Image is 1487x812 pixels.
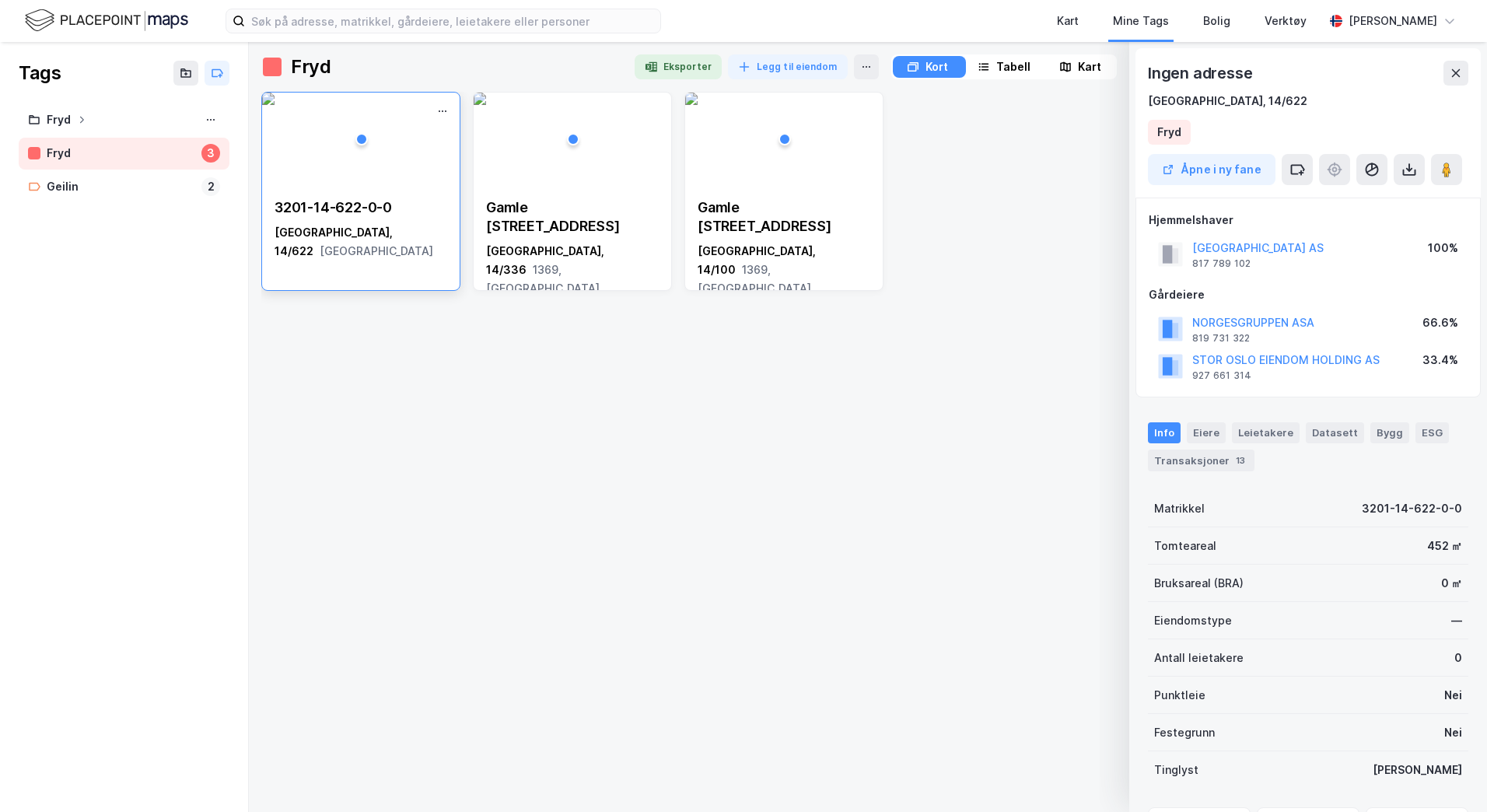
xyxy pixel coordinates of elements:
[474,93,486,105] img: 256x120
[1370,422,1409,443] div: Bygg
[1154,686,1205,705] div: Punktleie
[728,54,848,79] button: Legg til eiendom
[201,177,220,196] div: 2
[1148,61,1255,86] div: Ingen adresse
[1148,92,1307,110] div: [GEOGRAPHIC_DATA], 14/622
[486,198,659,236] div: Gamle [STREET_ADDRESS]
[1187,422,1226,443] div: Eiere
[1154,499,1205,518] div: Matrikkel
[1306,422,1364,443] div: Datasett
[1451,611,1462,630] div: —
[201,144,220,163] div: 3
[685,93,698,105] img: 256x120
[1203,12,1230,30] div: Bolig
[698,263,811,295] span: 1369, [GEOGRAPHIC_DATA]
[486,263,600,295] span: 1369, [GEOGRAPHIC_DATA]
[698,198,870,236] div: Gamle [STREET_ADDRESS]
[1192,369,1251,382] div: 927 661 314
[1441,574,1462,593] div: 0 ㎡
[19,138,229,170] a: Fryd3
[47,177,195,197] div: Geilin
[1149,285,1468,304] div: Gårdeiere
[47,110,71,130] div: Fryd
[1422,313,1458,332] div: 66.6%
[1149,211,1468,229] div: Hjemmelshaver
[245,9,660,33] input: Søk på adresse, matrikkel, gårdeiere, leietakere eller personer
[19,171,229,203] a: Geilin2
[262,93,275,105] img: 256x120
[486,242,659,298] div: [GEOGRAPHIC_DATA], 14/336
[275,223,447,261] div: [GEOGRAPHIC_DATA], 14/622
[19,61,61,86] div: Tags
[1409,737,1487,812] div: Kontrollprogram for chat
[698,242,870,298] div: [GEOGRAPHIC_DATA], 14/100
[1154,649,1244,667] div: Antall leietakere
[996,58,1030,76] div: Tabell
[1409,737,1487,812] iframe: Chat Widget
[1265,12,1307,30] div: Verktøy
[275,198,447,217] div: 3201-14-622-0-0
[1349,12,1437,30] div: [PERSON_NAME]
[1444,723,1462,742] div: Nei
[1154,537,1216,555] div: Tomteareal
[25,7,188,34] img: logo.f888ab2527a4732fd821a326f86c7f29.svg
[925,58,948,76] div: Kort
[1078,58,1101,76] div: Kart
[1154,611,1232,630] div: Eiendomstype
[635,54,722,79] button: Eksporter
[1422,351,1458,369] div: 33.4%
[1148,154,1275,185] button: Åpne i ny fane
[1192,257,1251,270] div: 817 789 102
[1154,723,1215,742] div: Festegrunn
[1444,686,1462,705] div: Nei
[1148,450,1254,471] div: Transaksjoner
[1373,761,1462,779] div: [PERSON_NAME]
[1362,499,1462,518] div: 3201-14-622-0-0
[320,244,433,257] span: [GEOGRAPHIC_DATA]
[291,54,331,79] div: Fryd
[1428,239,1458,257] div: 100%
[1454,649,1462,667] div: 0
[1232,422,1300,443] div: Leietakere
[1427,537,1462,555] div: 452 ㎡
[1233,453,1248,468] div: 13
[1154,761,1198,779] div: Tinglyst
[1415,422,1449,443] div: ESG
[1113,12,1169,30] div: Mine Tags
[1154,574,1244,593] div: Bruksareal (BRA)
[1192,332,1250,345] div: 819 731 322
[1157,123,1181,142] div: Fryd
[1057,12,1079,30] div: Kart
[47,144,195,163] div: Fryd
[1148,422,1181,443] div: Info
